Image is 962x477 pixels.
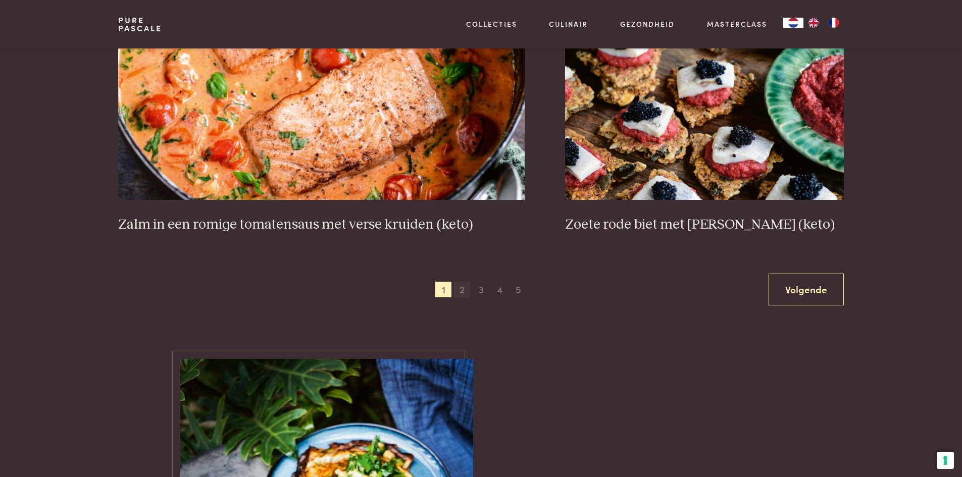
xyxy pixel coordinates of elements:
a: PurePascale [118,16,162,32]
h3: Zoete rode biet met [PERSON_NAME] (keto) [565,216,844,234]
a: Masterclass [707,19,767,29]
div: Language [783,18,803,28]
button: Uw voorkeuren voor toestemming voor trackingtechnologieën [937,452,954,469]
span: 3 [473,282,489,298]
aside: Language selected: Nederlands [783,18,844,28]
h3: Zalm in een romige tomatensaus met verse kruiden (keto) [118,216,525,234]
a: Gezondheid [620,19,675,29]
a: FR [824,18,844,28]
a: Collecties [466,19,517,29]
a: NL [783,18,803,28]
span: 5 [511,282,527,298]
span: 4 [492,282,508,298]
a: EN [803,18,824,28]
span: 2 [454,282,470,298]
a: Volgende [769,274,844,305]
a: Culinair [549,19,588,29]
span: 1 [435,282,451,298]
ul: Language list [803,18,844,28]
